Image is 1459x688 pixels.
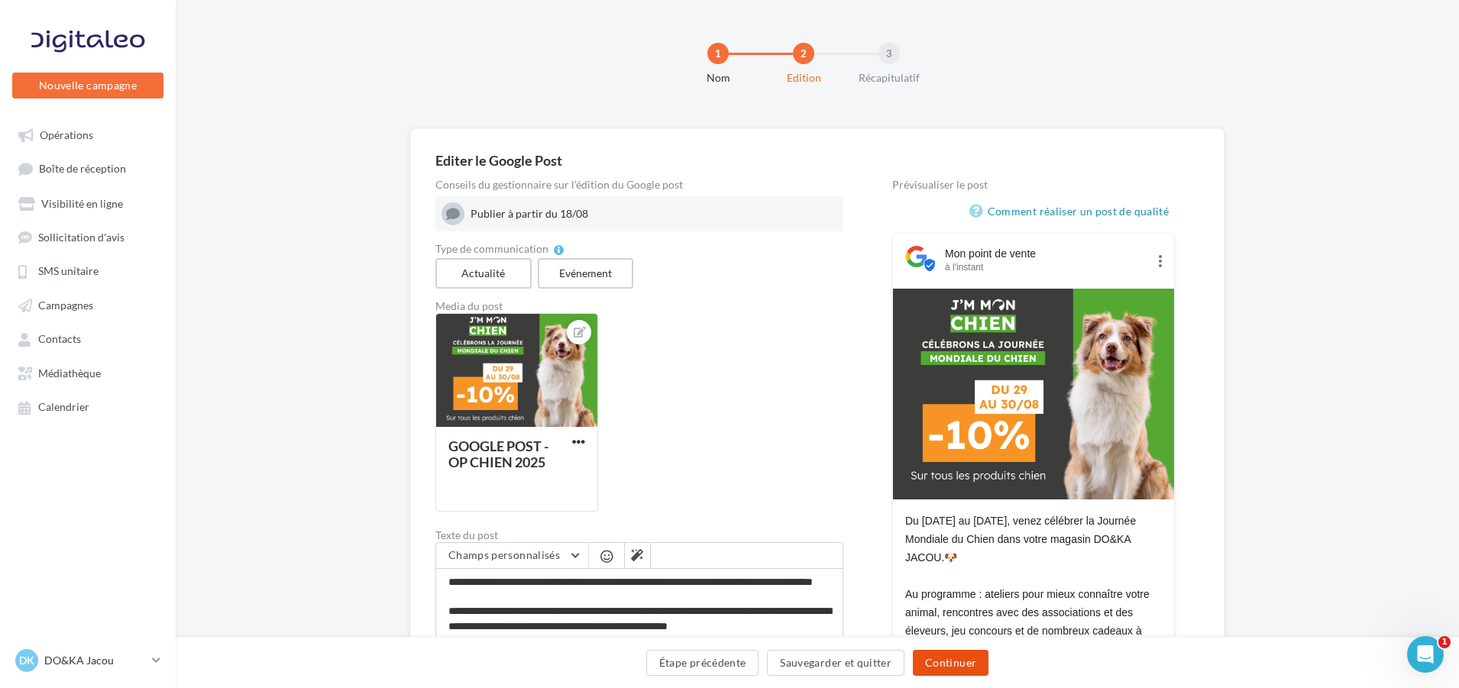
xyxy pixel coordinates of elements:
[38,333,81,346] span: Contacts
[793,43,814,64] div: 2
[39,163,126,176] span: Boîte de réception
[38,299,93,312] span: Campagnes
[448,438,548,470] div: GOOGLE POST - OP CHIEN 2025
[12,73,163,99] button: Nouvelle campagne
[9,121,167,148] a: Opérations
[436,543,588,569] button: Champs personnalisés
[646,650,759,676] button: Étape précédente
[38,231,125,244] span: Sollicitation d'avis
[893,289,1174,499] img: GOOGLE POST - OP CHIEN 2025
[755,70,852,86] div: Edition
[9,392,167,420] a: Calendrier
[945,246,1147,261] div: Mon point de vente
[538,258,634,289] label: Evénement
[41,197,123,210] span: Visibilité en ligne
[38,265,99,278] span: SMS unitaire
[969,202,1175,221] a: Comment réaliser un post de qualité
[435,301,843,312] div: Media du post
[435,179,843,190] div: Conseils du gestionnaire sur l'édition du Google post
[9,291,167,318] a: Campagnes
[435,153,1199,167] div: Editer le Google Post
[19,653,34,668] span: DK
[767,650,904,676] button: Sauvegarder et quitter
[40,128,93,141] span: Opérations
[448,548,560,561] span: Champs personnalisés
[9,189,167,217] a: Visibilité en ligne
[9,223,167,250] a: Sollicitation d'avis
[9,325,167,352] a: Contacts
[1407,636,1444,673] iframe: Intercom live chat
[435,244,548,254] span: Type de communication
[1438,636,1451,648] span: 1
[913,650,988,676] button: Continuer
[435,530,843,541] label: Texte du post
[9,154,167,182] a: Boîte de réception
[9,257,167,284] a: SMS unitaire
[669,70,767,86] div: Nom
[945,261,1147,273] div: à l'instant
[878,43,900,64] div: 3
[44,653,146,668] p: DO&KA Jacou
[707,43,729,64] div: 1
[435,258,532,289] label: Actualité
[12,646,163,675] a: DK DO&KA Jacou
[892,179,1175,190] div: Prévisualiser le post
[38,401,89,414] span: Calendrier
[840,70,938,86] div: Récapitulatif
[9,359,167,386] a: Médiathèque
[38,367,101,380] span: Médiathèque
[471,206,837,221] div: Publier à partir du 18/08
